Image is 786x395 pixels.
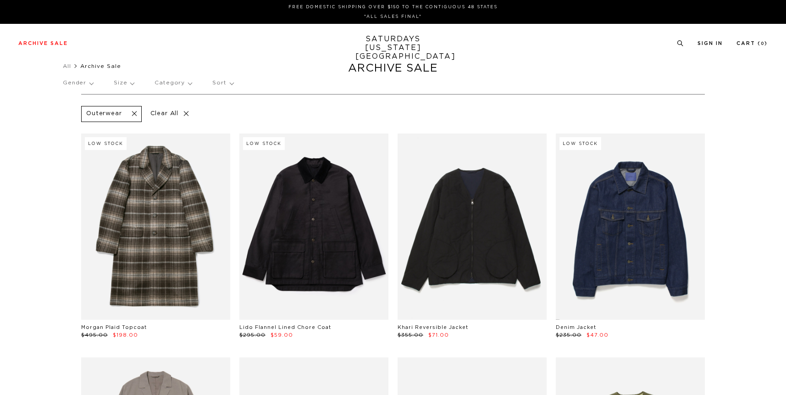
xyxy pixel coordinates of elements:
a: Sign In [697,41,723,46]
a: Archive Sale [18,41,68,46]
p: Category [155,72,192,94]
a: Morgan Plaid Topcoat [81,325,147,330]
p: Clear All [146,106,194,122]
a: Cart (0) [736,41,768,46]
a: Denim Jacket [556,325,596,330]
a: Lido Flannel Lined Chore Coat [239,325,331,330]
p: FREE DOMESTIC SHIPPING OVER $150 TO THE CONTIGUOUS 48 STATES [22,4,764,11]
div: Low Stock [559,137,601,150]
span: $47.00 [587,333,609,338]
span: $355.00 [398,333,423,338]
span: $235.00 [556,333,581,338]
small: 0 [761,42,764,46]
span: Archive Sale [80,63,121,69]
span: $71.00 [428,333,449,338]
a: Khari Reversible Jacket [398,325,468,330]
p: Gender [63,72,93,94]
p: Sort [212,72,233,94]
span: $59.00 [271,333,293,338]
p: Size [114,72,134,94]
a: SATURDAYS[US_STATE][GEOGRAPHIC_DATA] [355,35,431,61]
span: $295.00 [239,333,266,338]
span: $198.00 [113,333,138,338]
div: Low Stock [243,137,285,150]
p: Outerwear [86,110,122,118]
div: Low Stock [85,137,127,150]
p: *ALL SALES FINAL* [22,13,764,20]
a: All [63,63,71,69]
span: $495.00 [81,333,108,338]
